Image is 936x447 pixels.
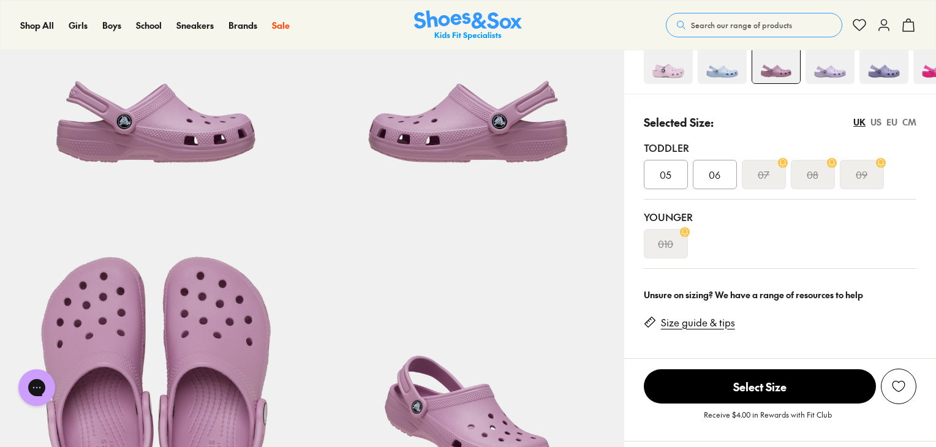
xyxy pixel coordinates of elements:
img: 4-464486_1 [644,35,693,84]
a: Girls [69,19,88,32]
img: 4-527475_1 [859,35,908,84]
div: CM [902,116,916,129]
s: 010 [658,236,673,251]
span: Brands [228,19,257,31]
div: UK [853,116,866,129]
a: Sale [272,19,290,32]
button: Search our range of products [666,13,842,37]
span: Sneakers [176,19,214,31]
span: Search our range of products [691,20,792,31]
s: 07 [758,167,769,182]
span: Sale [272,19,290,31]
img: 4-493670_1 [806,35,855,84]
s: 08 [807,167,818,182]
a: Brands [228,19,257,32]
a: Size guide & tips [661,316,735,329]
a: Shoes & Sox [414,10,522,40]
div: EU [886,116,897,129]
iframe: Gorgias live chat messenger [12,365,61,410]
a: Boys [102,19,121,32]
div: US [870,116,881,129]
span: Boys [102,19,121,31]
div: Toddler [644,140,916,155]
img: 4-527481_1 [698,35,747,84]
span: 05 [660,167,671,182]
div: Younger [644,209,916,224]
div: Unsure on sizing? We have a range of resources to help [644,288,916,301]
p: Selected Size: [644,114,714,130]
button: Add to Wishlist [881,369,916,404]
s: 09 [856,167,867,182]
button: Select Size [644,369,876,404]
img: SNS_Logo_Responsive.svg [414,10,522,40]
span: Shop All [20,19,54,31]
span: 06 [709,167,720,182]
a: School [136,19,162,32]
span: School [136,19,162,31]
a: Shop All [20,19,54,32]
a: Sneakers [176,19,214,32]
p: Receive $4.00 in Rewards with Fit Club [704,409,832,431]
span: Girls [69,19,88,31]
img: 4-545789_1 [752,36,800,83]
